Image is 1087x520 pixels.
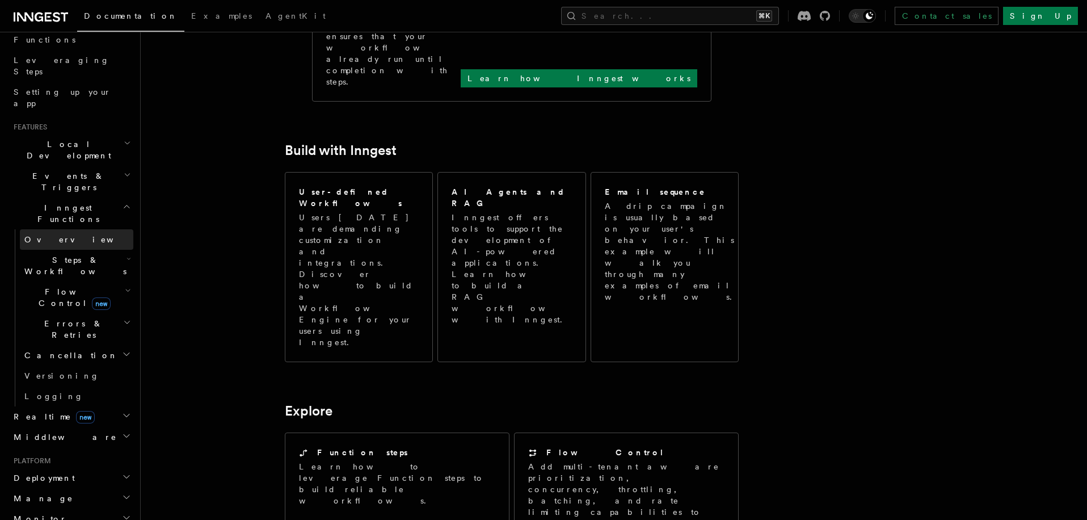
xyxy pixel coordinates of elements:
button: Deployment [9,468,133,488]
a: Build with Inngest [285,142,397,158]
span: Platform [9,456,51,466]
p: Users [DATE] are demanding customization and integrations. Discover how to build a Workflow Engin... [299,212,419,348]
button: Local Development [9,134,133,166]
span: Middleware [9,431,117,443]
button: Middleware [9,427,133,447]
a: Email sequenceA drip campaign is usually based on your user's behavior. This example will walk yo... [591,172,739,362]
span: Setting up your app [14,87,111,108]
span: Leveraging Steps [14,56,109,76]
p: Learn how to leverage Function steps to build reliable workflows. [299,461,495,506]
p: Inngest offers tools to support the development of AI-powered applications. Learn how to build a ... [452,212,573,325]
a: Learn how Inngest works [461,69,697,87]
span: Cancellation [20,350,118,361]
p: Learn how Inngest works [467,73,690,84]
h2: Function steps [317,447,408,458]
h2: AI Agents and RAG [452,186,573,209]
span: new [76,411,95,423]
span: Documentation [84,11,178,20]
button: Inngest Functions [9,198,133,229]
button: Flow Controlnew [20,282,133,313]
button: Toggle dark mode [849,9,876,23]
span: Steps & Workflows [20,254,127,277]
span: Examples [191,11,252,20]
span: Events & Triggers [9,170,124,193]
span: Logging [24,392,83,401]
span: new [92,297,111,310]
button: Search...⌘K [561,7,779,25]
h2: Flow Control [546,447,664,458]
span: Overview [24,235,141,244]
span: AgentKit [266,11,326,20]
span: Flow Control [20,286,125,309]
span: Features [9,123,47,132]
kbd: ⌘K [756,10,772,22]
a: Explore [285,403,332,419]
span: Local Development [9,139,124,161]
h2: Email sequence [605,186,706,198]
a: User-defined WorkflowsUsers [DATE] are demanding customization and integrations. Discover how to ... [285,172,433,362]
a: Logging [20,386,133,406]
button: Cancellation [20,345,133,366]
button: Events & Triggers [9,166,133,198]
span: Manage [9,493,73,504]
a: Leveraging Steps [9,50,133,82]
a: Overview [20,229,133,250]
a: Contact sales [895,7,998,25]
a: AgentKit [259,3,332,31]
span: Inngest Functions [9,202,123,225]
a: Your first Functions [9,18,133,50]
div: Inngest Functions [9,229,133,406]
a: Documentation [77,3,184,32]
button: Realtimenew [9,406,133,427]
a: Setting up your app [9,82,133,114]
a: Versioning [20,366,133,386]
button: Errors & Retries [20,313,133,345]
h2: User-defined Workflows [299,186,419,209]
span: Deployment [9,472,75,484]
span: Realtime [9,411,95,422]
button: Steps & Workflows [20,250,133,282]
a: Sign Up [1003,7,1078,25]
span: Errors & Retries [20,318,123,341]
a: AI Agents and RAGInngest offers tools to support the development of AI-powered applications. Lear... [437,172,585,362]
a: Examples [184,3,259,31]
button: Manage [9,488,133,509]
p: A drip campaign is usually based on your user's behavior. This example will walk you through many... [605,200,739,303]
span: Versioning [24,371,99,380]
